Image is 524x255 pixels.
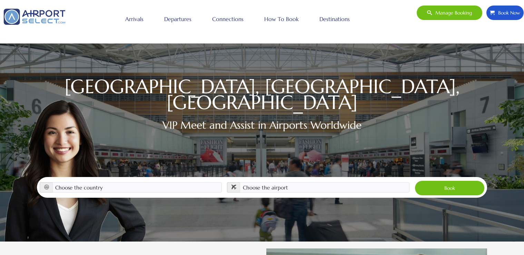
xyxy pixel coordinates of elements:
h1: [GEOGRAPHIC_DATA], [GEOGRAPHIC_DATA], [GEOGRAPHIC_DATA] [37,79,487,110]
h2: VIP Meet and Assist in Airports Worldwide [37,117,487,133]
span: Manage booking [432,6,472,20]
a: Connections [210,10,245,28]
a: Book Now [486,5,524,20]
a: Arrivals [123,10,145,28]
a: How to book [263,10,300,28]
a: Destinations [318,10,352,28]
span: Book Now [495,6,520,20]
button: Book [415,180,485,196]
a: Manage booking [416,5,483,20]
a: Departures [162,10,193,28]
